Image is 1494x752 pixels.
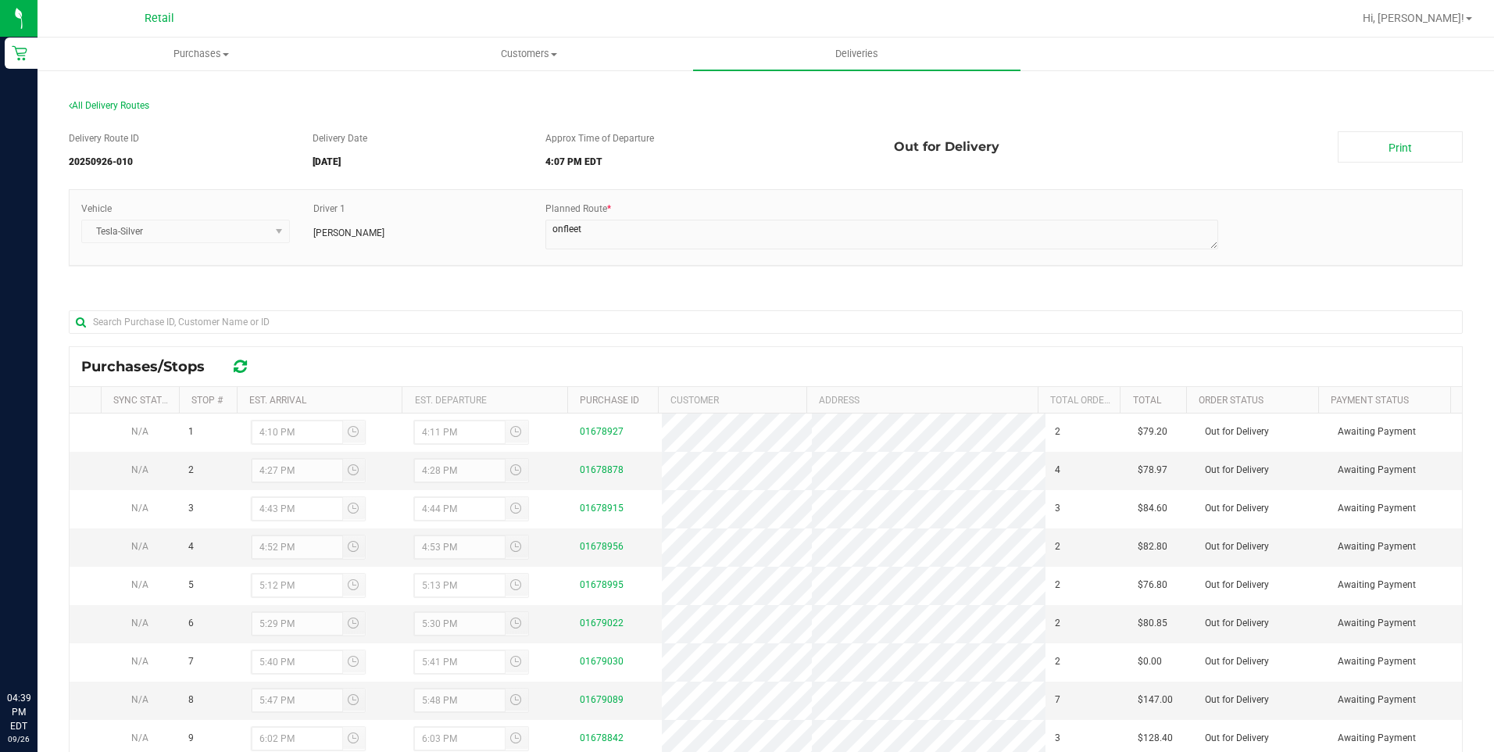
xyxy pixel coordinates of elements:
span: $147.00 [1138,693,1173,707]
span: 2 [1055,539,1060,554]
span: 2 [1055,578,1060,593]
label: Planned Route [545,202,611,216]
span: Awaiting Payment [1338,654,1416,669]
span: Awaiting Payment [1338,693,1416,707]
span: Out for Delivery [894,131,999,163]
span: Out for Delivery [1205,616,1269,631]
iframe: Resource center [16,627,63,674]
p: 09/26 [7,733,30,745]
span: Out for Delivery [1205,578,1269,593]
span: 7 [1055,693,1060,707]
a: 01678915 [580,503,624,514]
span: $0.00 [1138,654,1162,669]
label: Delivery Route ID [69,131,139,145]
label: Driver 1 [313,202,345,216]
span: 2 [1055,616,1060,631]
span: $128.40 [1138,731,1173,746]
a: Deliveries [693,38,1020,70]
a: 01679022 [580,618,624,628]
p: 04:39 PM EDT [7,691,30,733]
span: Deliveries [814,47,899,61]
span: Awaiting Payment [1338,616,1416,631]
span: N/A [131,656,148,667]
span: All Delivery Routes [69,100,149,111]
label: Delivery Date [313,131,367,145]
strong: 20250926-010 [69,156,133,167]
span: 3 [1055,731,1060,746]
span: Out for Delivery [1205,654,1269,669]
span: 2 [188,463,194,478]
span: Awaiting Payment [1338,578,1416,593]
inline-svg: Retail [12,45,27,61]
label: Vehicle [81,202,112,216]
span: $80.85 [1138,616,1167,631]
span: N/A [131,503,148,514]
a: 01678995 [580,579,624,590]
span: N/A [131,618,148,628]
span: Awaiting Payment [1338,539,1416,554]
span: 2 [1055,654,1060,669]
span: Out for Delivery [1205,424,1269,439]
a: 01678878 [580,464,624,475]
span: 8 [188,693,194,707]
a: 01679030 [580,656,624,667]
span: Awaiting Payment [1338,463,1416,478]
h5: 4:07 PM EDT [545,157,870,167]
th: Est. Departure [402,387,567,414]
th: Total Order Lines [1038,387,1120,414]
a: Sync Status [113,395,173,406]
span: Out for Delivery [1205,501,1269,516]
span: 7 [188,654,194,669]
a: Order Status [1199,395,1263,406]
span: N/A [131,732,148,743]
a: 01679089 [580,694,624,705]
span: Out for Delivery [1205,693,1269,707]
span: N/A [131,579,148,590]
span: N/A [131,426,148,437]
span: 3 [1055,501,1060,516]
a: Payment Status [1331,395,1409,406]
a: Stop # [191,395,223,406]
span: 4 [188,539,194,554]
span: $76.80 [1138,578,1167,593]
span: 4 [1055,463,1060,478]
span: Awaiting Payment [1338,731,1416,746]
a: Purchase ID [580,395,639,406]
span: Retail [145,12,174,25]
a: 01678842 [580,732,624,743]
span: 5 [188,578,194,593]
th: Customer [658,387,806,414]
span: $84.60 [1138,501,1167,516]
span: 9 [188,731,194,746]
a: Est. Arrival [249,395,306,406]
th: Address [806,387,1038,414]
span: Awaiting Payment [1338,424,1416,439]
a: 01678927 [580,426,624,437]
span: Awaiting Payment [1338,501,1416,516]
span: Hi, [PERSON_NAME]! [1363,12,1464,24]
span: Out for Delivery [1205,539,1269,554]
span: Customers [366,47,692,61]
input: Search Purchase ID, Customer Name or ID [69,310,1463,334]
span: N/A [131,464,148,475]
span: N/A [131,541,148,552]
span: $82.80 [1138,539,1167,554]
span: Out for Delivery [1205,731,1269,746]
span: 3 [188,501,194,516]
span: Purchases/Stops [81,358,220,375]
a: Print Manifest [1338,131,1463,163]
a: 01678956 [580,541,624,552]
span: Purchases [38,47,364,61]
span: N/A [131,694,148,705]
span: 1 [188,424,194,439]
span: Out for Delivery [1205,463,1269,478]
a: Purchases [38,38,365,70]
a: Customers [365,38,692,70]
span: $78.97 [1138,463,1167,478]
h5: [DATE] [313,157,521,167]
span: [PERSON_NAME] [313,226,384,240]
a: Total [1133,395,1161,406]
label: Approx Time of Departure [545,131,654,145]
span: 6 [188,616,194,631]
span: 2 [1055,424,1060,439]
